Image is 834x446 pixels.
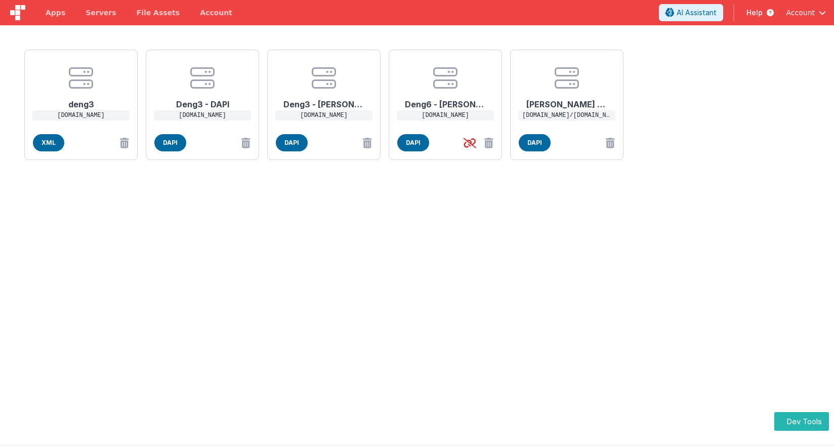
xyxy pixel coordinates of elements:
span: DAPI [154,134,186,151]
p: [DOMAIN_NAME] [32,110,130,120]
span: DAPI [397,134,429,151]
span: Account [786,8,815,18]
span: AI Assistant [677,8,717,18]
button: Account [786,8,826,18]
h1: [PERSON_NAME] Proxy [526,90,607,110]
h1: deng3 [40,90,121,110]
span: Help [746,8,763,18]
p: [DOMAIN_NAME] [397,110,494,120]
button: AI Assistant [659,4,723,21]
span: Servers [86,8,116,18]
span: DAPI [519,134,551,151]
span: Apps [46,8,65,18]
button: Dev Tools [774,412,829,431]
p: [DOMAIN_NAME]/[DOMAIN_NAME] [518,110,615,120]
h1: Deng3 - DAPI [162,90,243,110]
h1: Deng6 - [PERSON_NAME] [405,90,486,110]
span: DAPI [276,134,308,151]
p: [DOMAIN_NAME] [154,110,251,120]
p: [DOMAIN_NAME] [275,110,372,120]
span: File Assets [137,8,180,18]
span: XML [33,134,64,151]
h1: Deng3 - [PERSON_NAME] [283,90,364,110]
